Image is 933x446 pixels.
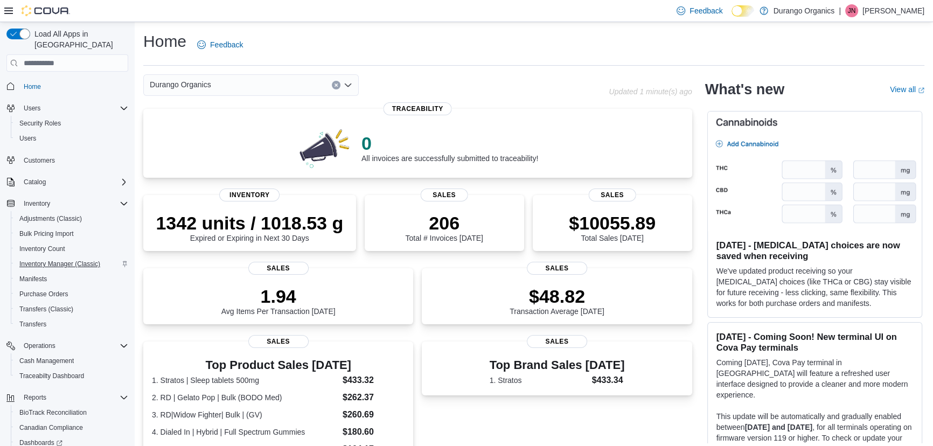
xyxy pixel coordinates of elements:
a: Adjustments (Classic) [15,212,86,225]
p: 1.94 [221,285,336,307]
div: Avg Items Per Transaction [DATE] [221,285,336,316]
p: We've updated product receiving so your [MEDICAL_DATA] choices (like THCa or CBG) stay visible fo... [716,266,913,309]
span: BioTrack Reconciliation [19,408,87,417]
h3: Top Brand Sales [DATE] [490,359,625,372]
div: Jessica Neal [845,4,858,17]
span: Security Roles [19,119,61,128]
span: Canadian Compliance [15,421,128,434]
button: Catalog [2,175,133,190]
span: Customers [24,156,55,165]
span: Users [24,104,40,113]
h3: Top Product Sales [DATE] [152,359,405,372]
button: Transfers [11,317,133,332]
span: Cash Management [19,357,74,365]
button: Operations [19,339,60,352]
dt: 1. Stratos [490,375,588,386]
a: Transfers [15,318,51,331]
dt: 3. RD|Widow Fighter| Bulk | (GV) [152,409,338,420]
div: Total Sales [DATE] [569,212,656,242]
button: Inventory Count [11,241,133,256]
dt: 4. Dialed In | Hybrid | Full Spectrum Gummies [152,427,338,437]
span: Users [15,132,128,145]
span: Bulk Pricing Import [19,229,74,238]
span: Inventory Manager (Classic) [15,257,128,270]
span: Transfers [19,320,46,329]
span: Sales [588,189,636,201]
p: $10055.89 [569,212,656,234]
button: Bulk Pricing Import [11,226,133,241]
button: Security Roles [11,116,133,131]
a: Canadian Compliance [15,421,87,434]
a: Home [19,80,45,93]
span: Adjustments (Classic) [19,214,82,223]
p: $48.82 [510,285,604,307]
span: Traceability [384,102,452,115]
a: Bulk Pricing Import [15,227,78,240]
span: Transfers (Classic) [19,305,73,313]
span: Transfers [15,318,128,331]
button: Cash Management [11,353,133,368]
h1: Home [143,31,186,52]
button: Canadian Compliance [11,420,133,435]
a: Manifests [15,273,51,285]
button: Reports [2,390,133,405]
span: Purchase Orders [15,288,128,301]
h2: What's new [705,81,784,98]
button: Catalog [19,176,50,189]
button: Purchase Orders [11,287,133,302]
span: Purchase Orders [19,290,68,298]
span: Canadian Compliance [19,423,83,432]
span: Users [19,102,128,115]
svg: External link [918,87,924,94]
a: BioTrack Reconciliation [15,406,91,419]
span: Catalog [24,178,46,186]
a: Feedback [193,34,247,55]
span: Durango Organics [150,78,211,91]
button: Transfers (Classic) [11,302,133,317]
button: Users [19,102,45,115]
img: 0 [297,126,353,169]
button: Inventory [2,196,133,211]
a: Cash Management [15,354,78,367]
dt: 1. Stratos | Sleep tablets 500mg [152,375,338,386]
span: Feedback [210,39,243,50]
a: Security Roles [15,117,65,130]
div: Transaction Average [DATE] [510,285,604,316]
div: All invoices are successfully submitted to traceability! [361,133,538,163]
span: Security Roles [15,117,128,130]
div: Total # Invoices [DATE] [405,212,483,242]
span: Home [19,79,128,93]
span: Sales [527,262,587,275]
span: Traceabilty Dashboard [15,370,128,382]
p: Durango Organics [774,4,835,17]
button: Inventory Manager (Classic) [11,256,133,271]
h3: [DATE] - [MEDICAL_DATA] choices are now saved when receiving [716,240,913,261]
button: Manifests [11,271,133,287]
span: Home [24,82,41,91]
span: Inventory Count [15,242,128,255]
input: Dark Mode [732,5,754,17]
span: Sales [248,262,309,275]
p: | [839,4,841,17]
span: Inventory [219,189,280,201]
p: 1342 units / 1018.53 g [156,212,343,234]
button: Open list of options [344,81,352,89]
button: Traceabilty Dashboard [11,368,133,384]
span: Inventory Count [19,245,65,253]
span: Users [19,134,36,143]
span: Traceabilty Dashboard [19,372,84,380]
button: Inventory [19,197,54,210]
span: Reports [24,393,46,402]
a: View allExternal link [890,85,924,94]
div: Expired or Expiring in Next 30 Days [156,212,343,242]
a: Inventory Count [15,242,69,255]
span: Customers [19,154,128,167]
span: Inventory [19,197,128,210]
button: Reports [19,391,51,404]
a: Traceabilty Dashboard [15,370,88,382]
p: 206 [405,212,483,234]
button: BioTrack Reconciliation [11,405,133,420]
span: Manifests [15,273,128,285]
span: Transfers (Classic) [15,303,128,316]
